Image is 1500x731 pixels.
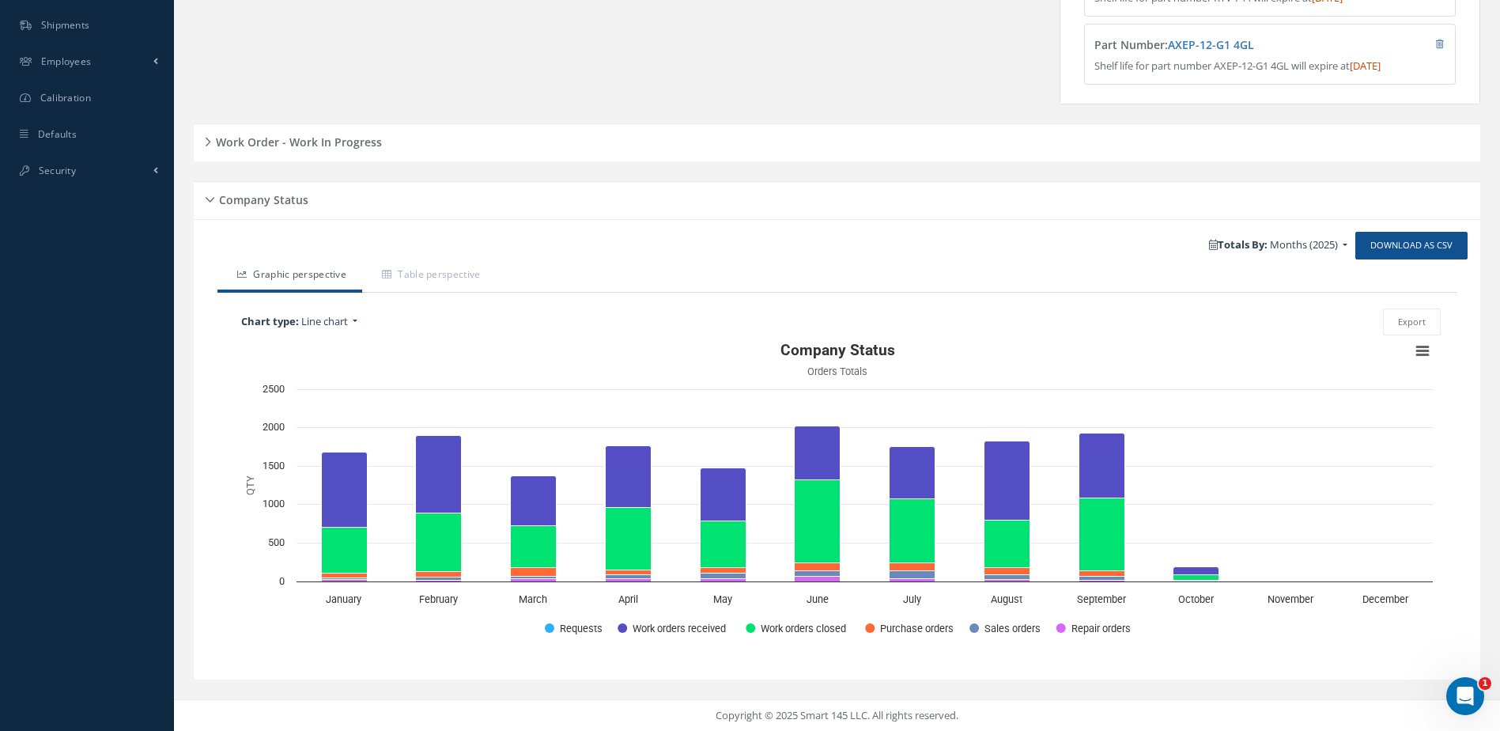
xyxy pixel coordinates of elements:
button: Show Repair orders [1056,621,1132,634]
span: Months (2025) [1270,237,1338,252]
p: Shelf life for part number AXEP-12-G1 4GL will expire at [1094,59,1445,74]
path: October, 2. Repair orders. [1173,581,1219,582]
path: September, 948. Work orders closed. [1079,498,1125,571]
path: June, 706. Work orders received. [795,426,841,480]
h5: Company Status [214,188,308,207]
span: Employees [41,55,92,68]
span: Line chart [301,314,348,328]
path: January, 25. Repair orders. [322,580,368,582]
text: QTY [244,475,256,495]
path: July, 828. Work orders closed. [890,499,935,563]
path: January, 592. Work orders closed. [322,528,368,574]
button: View chart menu, Company Status [1411,340,1434,362]
text: Company Status [780,341,895,359]
path: May, 70. Purchase orders. [701,568,746,574]
text: October [1178,593,1215,605]
path: June, 71. Repair orders. [795,577,841,582]
span: 1 [1479,677,1491,690]
text: August [991,593,1022,605]
span: Shipments [41,18,90,32]
text: December [1362,593,1409,605]
button: Show Work orders received [618,621,727,634]
a: Totals By: Months (2025) [1201,233,1355,257]
path: September, 852. Work orders received. [1079,434,1125,498]
iframe: Intercom live chat [1446,677,1484,715]
path: August, 618. Work orders closed. [984,521,1030,568]
path: September, 56. Sales orders. [1079,577,1125,581]
path: June, 102. Purchase orders. [795,563,841,571]
b: Chart type: [241,314,299,328]
path: April, 805. Work orders received. [606,446,652,508]
path: April, 34. Repair orders. [606,579,652,582]
path: August, 62. Sales orders. [984,575,1030,580]
text: 2000 [263,421,285,433]
text: November [1268,593,1314,605]
path: August, 1,033. Work orders received. [984,441,1030,521]
path: January, 980. Work orders received. [322,453,368,528]
div: Company Status. Highcharts interactive chart. [233,335,1441,652]
h5: Work Order - Work In Progress [211,131,382,150]
path: February, 45. Sales orders. [416,578,462,581]
svg: Interactive chart [233,335,1441,652]
path: March, 106. Purchase orders. [511,568,557,577]
span: [DATE] [1350,59,1381,73]
path: April, 49. Sales orders. [606,575,652,579]
div: Copyright © 2025 Smart 145 LLC. All rights reserved. [190,708,1484,724]
path: October, 96. Work orders received. [1173,567,1219,575]
text: January [326,593,361,605]
path: August, 88. Purchase orders. [984,568,1030,575]
path: April, 818. Work orders closed. [606,508,652,570]
span: Security [39,164,76,177]
text: 2500 [263,383,285,395]
text: 1500 [263,460,285,472]
a: Graphic perspective [217,259,362,293]
path: January, 65. Purchase orders. [322,574,368,578]
a: Chart type: Line chart [233,310,620,334]
text: 500 [268,536,285,548]
a: Download as CSV [1355,232,1468,259]
text: Orders Totals [807,365,867,377]
path: July, 678. Work orders received. [890,447,935,499]
button: Show Work orders closed [746,621,847,634]
g: Work orders received, bar series 2 of 6 with 12 bars. [322,426,1407,582]
text: 0 [279,575,285,587]
path: February, 12. Repair orders. [416,581,462,582]
text: June [807,593,829,605]
h4: Part Number [1094,39,1351,52]
path: June, 1,079. Work orders closed. [795,480,841,563]
text: 1000 [263,498,285,509]
path: May, 688. Work orders received. [701,468,746,521]
text: May [713,593,732,605]
path: May, 31. Repair orders. [701,579,746,582]
path: October, 72. Work orders closed. [1173,575,1219,581]
path: June, 66. Sales orders. [795,571,841,577]
path: September, 62. Purchase orders. [1079,571,1125,577]
span: Calibration [40,91,91,104]
path: April, 63. Purchase orders. [606,570,652,575]
g: Work orders closed, bar series 3 of 6 with 12 bars. [322,480,1407,582]
path: May, 79. Sales orders. [701,574,746,579]
path: January, 23. Sales orders. [322,578,368,580]
path: October, 14. Purchase orders. [1173,581,1219,581]
span: : [1165,37,1254,52]
a: AXEP-12-G1 4GL [1168,37,1254,52]
text: July [903,593,921,605]
text: April [618,593,638,605]
text: September [1077,593,1127,605]
path: March, 648. Work orders received. [511,476,557,526]
b: Totals By: [1209,237,1268,252]
path: February, 1,011. Work orders received. [416,436,462,513]
button: Show Purchase orders [865,621,952,634]
path: July, 34. Repair orders. [890,579,935,582]
path: July, 107. Sales orders. [890,571,935,579]
text: February [419,593,458,605]
path: February, 764. Work orders closed. [416,513,462,572]
path: September, 16. Repair orders. [1079,581,1125,582]
path: March, 34. Sales orders. [511,577,557,579]
text: March [519,593,547,605]
path: March, 551. Work orders closed. [511,526,557,568]
button: Show Sales orders [969,621,1039,634]
path: February, 71. Purchase orders. [416,572,462,578]
path: May, 611. Work orders closed. [701,521,746,568]
button: Show Requests [545,621,600,634]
